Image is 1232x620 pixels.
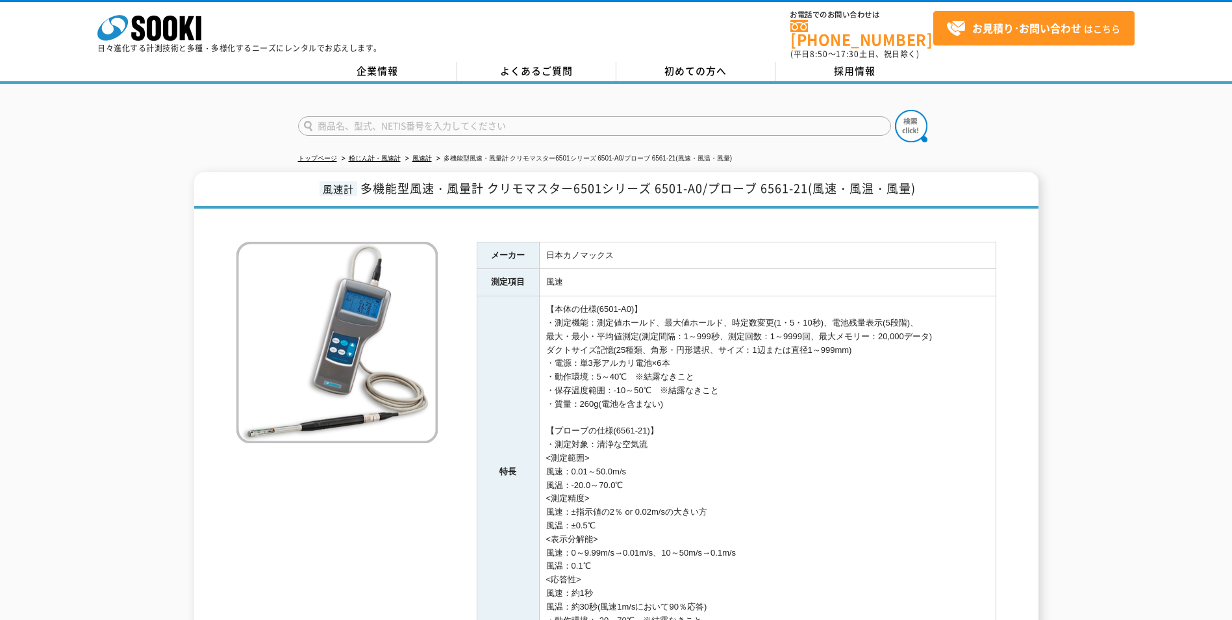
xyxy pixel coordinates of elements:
a: トップページ [298,155,337,162]
span: 初めての方へ [664,64,727,78]
a: お見積り･お問い合わせはこちら [933,11,1135,45]
span: 多機能型風速・風量計 クリモマスター6501シリーズ 6501-A0/プローブ 6561-21(風速・風温・風量) [360,179,916,197]
a: 初めての方へ [616,62,775,81]
span: お電話でのお問い合わせは [790,11,933,19]
img: 多機能型風速・風量計 クリモマスター6501シリーズ 6501-A0/プローブ 6561-21(風速・風温・風量) [236,242,438,443]
a: 採用情報 [775,62,935,81]
th: メーカー [477,242,539,269]
strong: お見積り･お問い合わせ [972,20,1081,36]
img: btn_search.png [895,110,927,142]
span: 風速計 [320,181,357,196]
span: はこちら [946,19,1120,38]
td: 風速 [539,269,996,296]
a: よくあるご質問 [457,62,616,81]
a: 粉じん計・風速計 [349,155,401,162]
td: 日本カノマックス [539,242,996,269]
a: 企業情報 [298,62,457,81]
span: 17:30 [836,48,859,60]
span: (平日 ～ 土日、祝日除く) [790,48,919,60]
p: 日々進化する計測技術と多種・多様化するニーズにレンタルでお応えします。 [97,44,382,52]
a: 風速計 [412,155,432,162]
a: [PHONE_NUMBER] [790,20,933,47]
th: 測定項目 [477,269,539,296]
input: 商品名、型式、NETIS番号を入力してください [298,116,891,136]
span: 8:50 [810,48,828,60]
li: 多機能型風速・風量計 クリモマスター6501シリーズ 6501-A0/プローブ 6561-21(風速・風温・風量) [434,152,733,166]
